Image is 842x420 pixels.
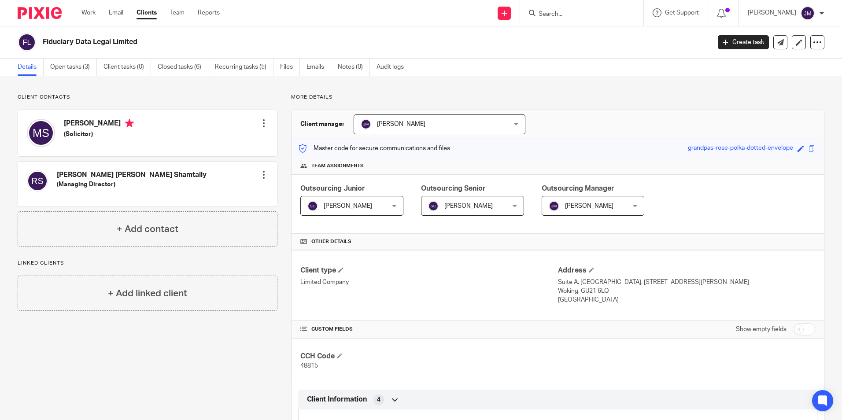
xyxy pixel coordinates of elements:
span: [PERSON_NAME] [324,203,372,209]
label: Show empty fields [736,325,787,334]
p: Master code for secure communications and files [298,144,450,153]
span: 48815 [300,363,318,369]
img: svg%3E [428,201,439,211]
h4: [PERSON_NAME] [64,119,134,130]
h2: Fiduciary Data Legal Limited [43,37,572,47]
img: svg%3E [307,201,318,211]
p: [PERSON_NAME] [748,8,796,17]
span: Outsourcing Manager [542,185,614,192]
h5: (Managing Director) [57,180,207,189]
span: Client Information [307,395,367,404]
span: Outsourcing Junior [300,185,365,192]
a: Create task [718,35,769,49]
img: svg%3E [361,119,371,129]
div: grandpas-rose-polka-dotted-envelope [688,144,793,154]
h5: (Solicitor) [64,130,134,139]
a: Audit logs [377,59,410,76]
a: Emails [307,59,331,76]
p: Woking, GU21 6LQ [558,287,815,295]
img: svg%3E [549,201,559,211]
i: Primary [125,119,134,128]
span: Team assignments [311,162,364,169]
a: Reports [198,8,220,17]
span: Outsourcing Senior [421,185,486,192]
p: Limited Company [300,278,558,287]
span: Get Support [665,10,699,16]
input: Search [538,11,617,18]
a: Email [109,8,123,17]
p: [GEOGRAPHIC_DATA] [558,295,815,304]
img: svg%3E [27,170,48,192]
span: Other details [311,238,351,245]
a: Closed tasks (6) [158,59,208,76]
h4: [PERSON_NAME] [PERSON_NAME] Shamtally [57,170,207,180]
a: Details [18,59,44,76]
span: 4 [377,395,380,404]
img: Pixie [18,7,62,19]
a: Recurring tasks (5) [215,59,273,76]
a: Notes (0) [338,59,370,76]
h4: + Add contact [117,222,178,236]
a: Team [170,8,185,17]
a: Open tasks (3) [50,59,97,76]
p: Linked clients [18,260,277,267]
img: svg%3E [801,6,815,20]
a: Work [81,8,96,17]
span: [PERSON_NAME] [377,121,425,127]
span: [PERSON_NAME] [565,203,613,209]
h4: Address [558,266,815,275]
a: Files [280,59,300,76]
p: Client contacts [18,94,277,101]
h4: CUSTOM FIELDS [300,326,558,333]
p: Suite A. [GEOGRAPHIC_DATA], [STREET_ADDRESS][PERSON_NAME] [558,278,815,287]
span: [PERSON_NAME] [444,203,493,209]
img: svg%3E [27,119,55,147]
h4: CCH Code [300,352,558,361]
h4: + Add linked client [108,287,187,300]
h4: Client type [300,266,558,275]
h3: Client manager [300,120,345,129]
p: More details [291,94,824,101]
a: Client tasks (0) [103,59,151,76]
a: Clients [137,8,157,17]
img: svg%3E [18,33,36,52]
